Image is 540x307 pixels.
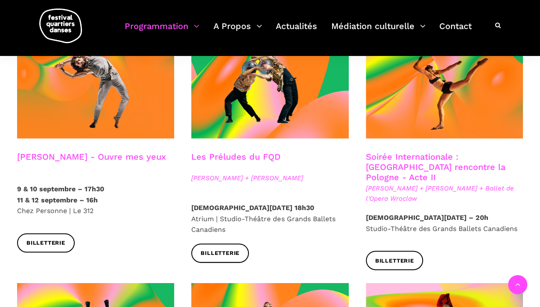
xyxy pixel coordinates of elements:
[39,9,82,43] img: logo-fqd-med
[276,19,317,44] a: Actualités
[439,19,472,44] a: Contact
[366,183,523,203] span: [PERSON_NAME] + [PERSON_NAME] + Ballet de l'Opera Wroclaw
[331,19,426,44] a: Médiation culturelle
[213,19,262,44] a: A Propos
[366,213,488,221] strong: [DEMOGRAPHIC_DATA][DATE] – 20h
[125,19,199,44] a: Programmation
[366,212,523,234] p: Studio-Théâtre des Grands Ballets Canadiens
[366,151,505,182] a: Soirée Internationale : [GEOGRAPHIC_DATA] rencontre la Pologne - Acte II
[26,238,65,247] span: Billetterie
[375,256,414,265] span: Billetterie
[17,151,166,161] a: [PERSON_NAME] - Ouvre mes yeux
[191,203,314,211] strong: [DEMOGRAPHIC_DATA][DATE] 18h30
[17,233,75,252] a: Billetterie
[191,173,348,183] span: [PERSON_NAME] + [PERSON_NAME]
[191,151,280,161] a: Les Préludes du FQD
[201,249,239,257] span: Billetterie
[17,183,174,216] p: Chez Personne | Le 312
[366,251,423,270] a: Billetterie
[17,184,104,204] strong: 9 & 10 septembre – 17h30 11 & 12 septembre – 16h
[191,243,249,263] a: Billetterie
[191,202,348,235] p: Atrium | Studio-Théâtre des Grands Ballets Canadiens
